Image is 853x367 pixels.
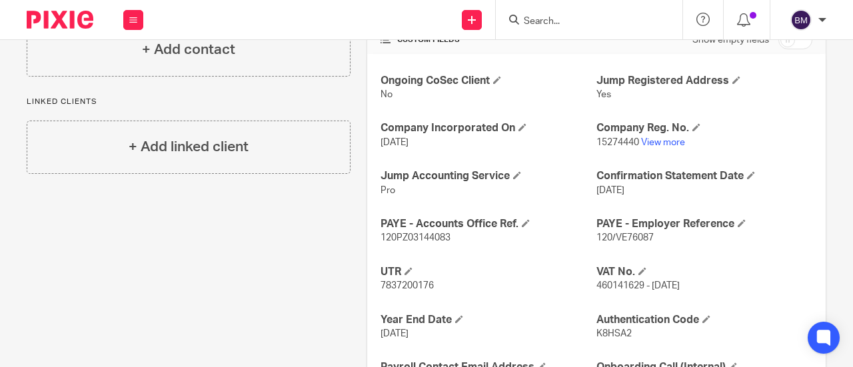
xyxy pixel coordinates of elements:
[790,9,812,31] img: svg%3E
[381,138,409,147] span: [DATE]
[381,313,596,327] h4: Year End Date
[596,90,611,99] span: Yes
[596,329,632,338] span: K8HSA2
[381,169,596,183] h4: Jump Accounting Service
[596,265,812,279] h4: VAT No.
[596,186,624,195] span: [DATE]
[27,97,351,107] p: Linked clients
[596,233,654,242] span: 120/VE76087
[381,329,409,338] span: [DATE]
[27,11,93,29] img: Pixie
[596,281,680,290] span: 460141629 - [DATE]
[641,138,685,147] a: View more
[381,186,395,195] span: Pro
[381,74,596,88] h4: Ongoing CoSec Client
[381,90,393,99] span: No
[381,265,596,279] h4: UTR
[596,138,639,147] span: 15274440
[596,74,812,88] h4: Jump Registered Address
[381,121,596,135] h4: Company Incorporated On
[596,217,812,231] h4: PAYE - Employer Reference
[596,313,812,327] h4: Authentication Code
[142,39,235,60] h4: + Add contact
[522,16,642,28] input: Search
[381,281,434,290] span: 7837200176
[596,169,812,183] h4: Confirmation Statement Date
[381,233,450,242] span: 120PZ03144083
[692,33,769,47] label: Show empty fields
[381,217,596,231] h4: PAYE - Accounts Office Ref.
[381,35,596,45] h4: CUSTOM FIELDS
[596,121,812,135] h4: Company Reg. No.
[129,137,249,157] h4: + Add linked client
